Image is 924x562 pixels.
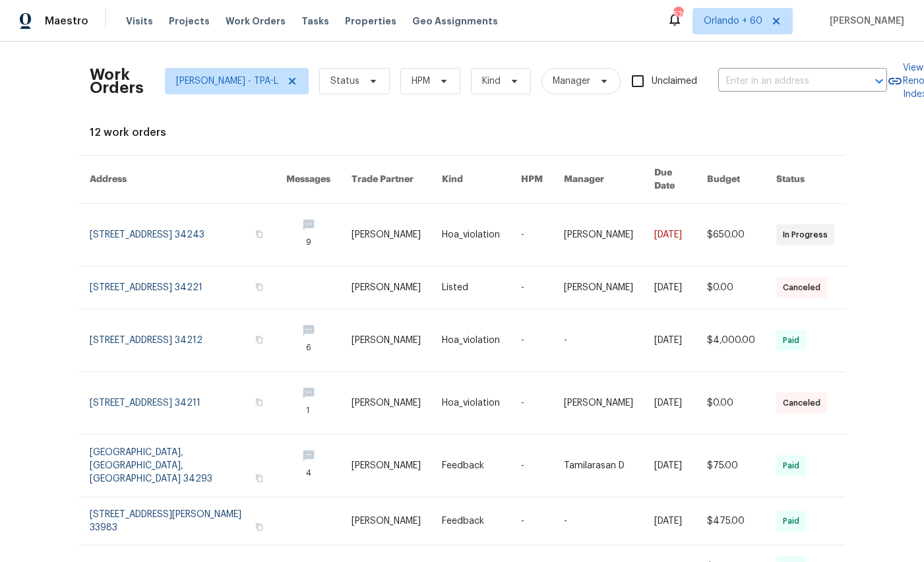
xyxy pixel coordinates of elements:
td: Listed [431,266,510,309]
td: [PERSON_NAME] [553,266,644,309]
td: [PERSON_NAME] [341,372,431,435]
span: Orlando + 60 [704,15,762,28]
span: Properties [345,15,396,28]
td: [PERSON_NAME] [341,309,431,372]
td: - [510,435,553,497]
h2: Work Orders [90,68,144,94]
span: Geo Assignments [412,15,498,28]
th: Manager [553,156,644,204]
button: Copy Address [253,396,265,408]
span: Status [330,75,359,88]
td: Hoa_violation [431,372,510,435]
td: Feedback [431,497,510,546]
button: Copy Address [253,228,265,240]
td: - [510,204,553,266]
td: Hoa_violation [431,309,510,372]
td: - [553,309,644,372]
th: Address [79,156,276,204]
button: Copy Address [253,521,265,533]
td: [PERSON_NAME] [341,266,431,309]
td: Hoa_violation [431,204,510,266]
th: Status [766,156,845,204]
td: - [510,266,553,309]
td: [PERSON_NAME] [553,204,644,266]
span: [PERSON_NAME] - TPA-L [176,75,278,88]
td: - [510,372,553,435]
span: HPM [412,75,430,88]
th: Messages [276,156,341,204]
div: 570 [673,8,683,21]
td: Tamilarasan D [553,435,644,497]
th: Kind [431,156,510,204]
th: Budget [696,156,766,204]
span: Visits [126,15,153,28]
button: Copy Address [253,334,265,346]
span: Tasks [301,16,329,26]
span: Kind [482,75,501,88]
span: [PERSON_NAME] [824,15,904,28]
td: [PERSON_NAME] [341,497,431,546]
th: Due Date [644,156,697,204]
span: Unclaimed [652,75,697,88]
td: [PERSON_NAME] [553,372,644,435]
th: Trade Partner [341,156,431,204]
div: 12 work orders [90,126,835,139]
span: Work Orders [226,15,286,28]
input: Enter in an address [718,71,850,92]
td: [PERSON_NAME] [341,435,431,497]
td: - [510,309,553,372]
button: Copy Address [253,281,265,293]
button: Open [870,72,888,90]
td: [PERSON_NAME] [341,204,431,266]
td: - [553,497,644,546]
button: Copy Address [253,472,265,484]
span: Maestro [45,15,88,28]
span: Manager [553,75,590,88]
td: Feedback [431,435,510,497]
span: Projects [169,15,210,28]
th: HPM [510,156,553,204]
td: - [510,497,553,546]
